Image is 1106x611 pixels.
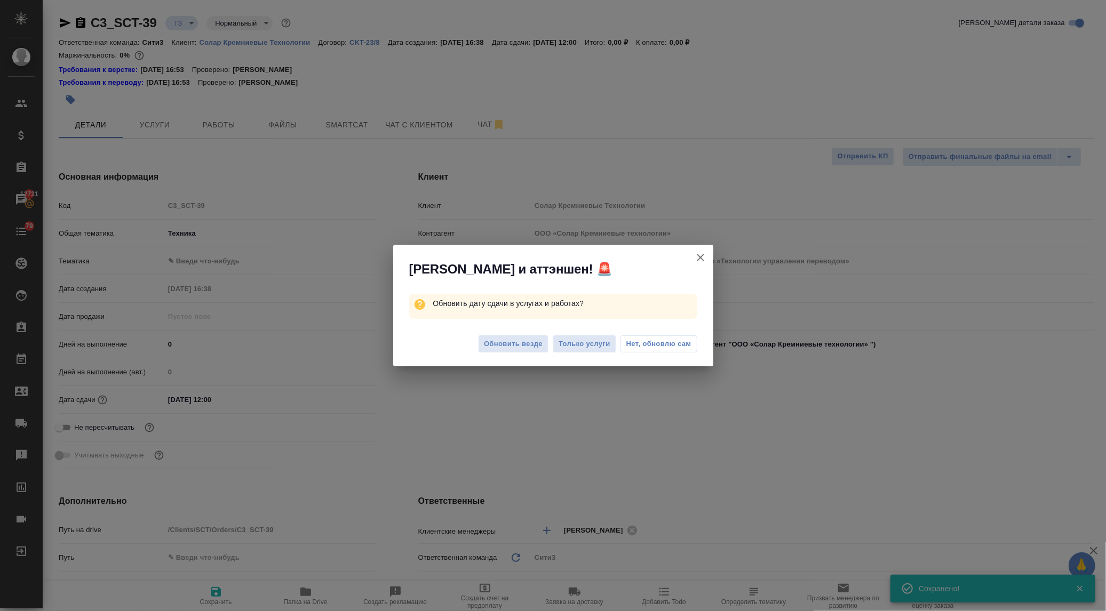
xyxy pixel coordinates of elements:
button: Только услуги [553,335,616,353]
span: [PERSON_NAME] и аттэншен! 🚨 [409,261,612,278]
p: Обновить дату сдачи в услугах и работах? [433,294,697,313]
span: Обновить везде [484,338,543,350]
span: Только услуги [559,338,610,350]
span: Нет, обновлю сам [626,339,691,349]
button: Обновить везде [478,335,548,353]
button: Нет, обновлю сам [620,335,697,352]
